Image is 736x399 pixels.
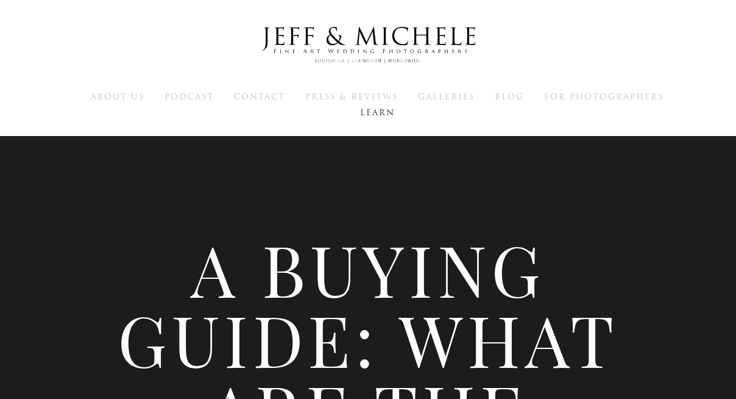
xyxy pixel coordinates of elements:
a: Press & Reviews [305,91,398,102]
a: Blog [495,91,524,102]
a: For Photographers [544,91,663,102]
a: Galleries [418,91,475,102]
a: Podcast [165,91,214,102]
img: Louisville Wedding Photographers - Jeff & Michele Wedding Photographers [246,15,490,75]
a: Contact [234,91,285,102]
a: About Us [91,91,144,102]
a: Learn [360,107,395,118]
